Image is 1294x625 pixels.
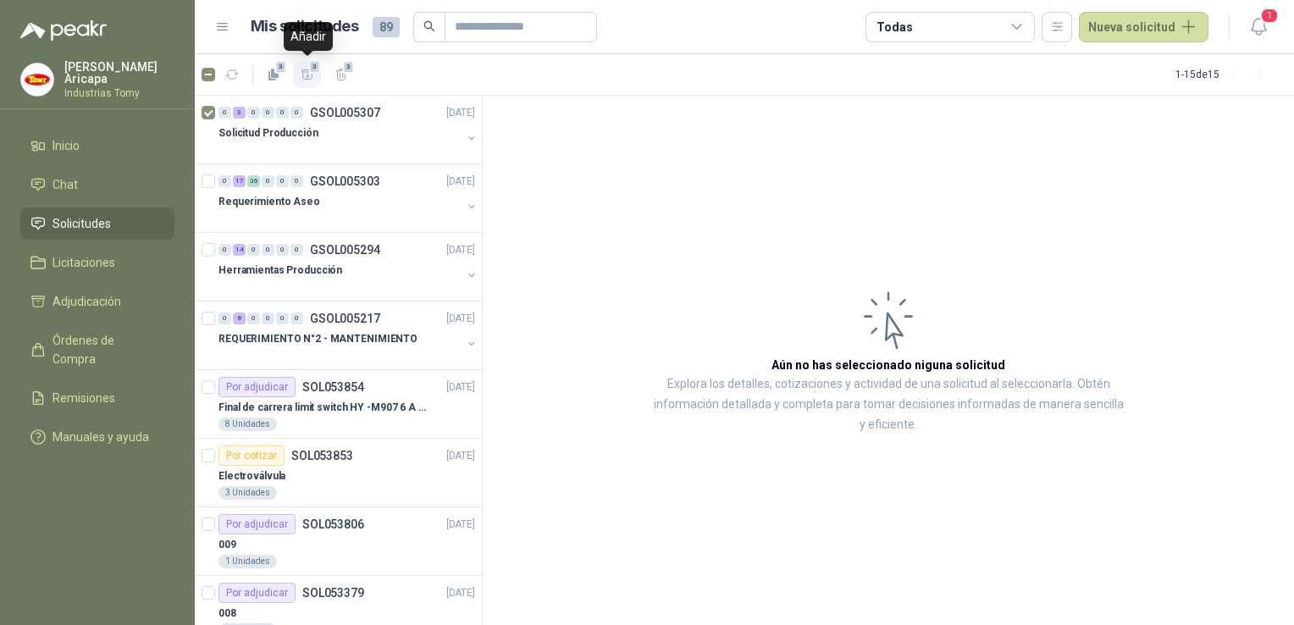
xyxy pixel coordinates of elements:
div: Por cotizar [218,445,285,466]
h1: Mis solicitudes [251,14,359,39]
p: GSOL005294 [310,244,380,256]
a: Solicitudes [20,207,174,240]
span: Chat [53,175,78,194]
span: Solicitudes [53,214,111,233]
p: Explora los detalles, cotizaciones y actividad de una solicitud al seleccionarla. Obtén informaci... [652,374,1125,435]
span: 3 [343,60,355,74]
p: Industrias Tomy [64,88,174,98]
p: 008 [218,606,236,622]
p: GSOL005217 [310,312,380,324]
div: 0 [218,107,231,119]
div: 3 Unidades [218,486,277,500]
div: 36 [247,175,260,187]
button: 3 [328,61,355,88]
p: Herramientas Producción [218,263,342,279]
button: 3 [294,61,321,88]
div: 0 [276,312,289,324]
p: 009 [218,537,236,553]
a: Licitaciones [20,246,174,279]
p: [DATE] [446,517,475,533]
p: SOL053379 [302,587,364,599]
div: 0 [290,244,303,256]
div: 0 [262,175,274,187]
a: Manuales y ayuda [20,421,174,453]
a: 0 3 0 0 0 0 GSOL005307[DATE] Solicitud Producción [218,102,478,157]
div: Por adjudicar [218,377,296,397]
button: 1 [1243,12,1274,42]
p: [PERSON_NAME] Aricapa [64,61,174,85]
span: Adjudicación [53,292,121,311]
div: 0 [276,175,289,187]
a: 0 14 0 0 0 0 GSOL005294[DATE] Herramientas Producción [218,240,478,294]
a: Chat [20,169,174,201]
span: Manuales y ayuda [53,428,149,446]
p: Final de carrera limit switch HY -M907 6 A - 250 V a.c [218,400,429,416]
img: Logo peakr [20,20,107,41]
span: Remisiones [53,389,115,407]
span: search [423,20,435,32]
p: GSOL005303 [310,175,380,187]
a: Por adjudicarSOL053854[DATE] Final de carrera limit switch HY -M907 6 A - 250 V a.c8 Unidades [195,370,482,439]
a: Órdenes de Compra [20,324,174,375]
div: 1 - 15 de 15 [1175,61,1274,88]
button: 3 [260,61,287,88]
p: [DATE] [446,242,475,258]
span: 89 [373,17,400,37]
div: 0 [247,244,260,256]
p: SOL053853 [291,450,353,462]
div: 0 [262,107,274,119]
div: 3 [233,107,246,119]
div: 0 [290,312,303,324]
p: SOL053806 [302,518,364,530]
div: 0 [247,312,260,324]
p: GSOL005307 [310,107,380,119]
div: 0 [276,107,289,119]
span: 1 [1260,8,1279,24]
img: Company Logo [21,64,53,96]
a: Adjudicación [20,285,174,318]
div: 8 Unidades [218,418,277,431]
p: [DATE] [446,379,475,395]
span: Licitaciones [53,253,115,272]
div: 0 [218,312,231,324]
p: [DATE] [446,311,475,327]
div: 0 [262,244,274,256]
div: 8 [233,312,246,324]
div: 14 [233,244,246,256]
span: Inicio [53,136,80,155]
a: Inicio [20,130,174,162]
p: [DATE] [446,448,475,464]
div: Añadir [284,22,333,51]
a: Por adjudicarSOL053806[DATE] 0091 Unidades [195,507,482,576]
p: REQUERIMIENTO N°2 - MANTENIMIENTO [218,331,418,347]
div: Todas [876,18,912,36]
div: 0 [290,107,303,119]
a: 0 17 36 0 0 0 GSOL005303[DATE] Requerimiento Aseo [218,171,478,225]
div: 0 [262,312,274,324]
div: 0 [290,175,303,187]
p: Electroválvula [218,468,285,484]
div: 0 [247,107,260,119]
span: Órdenes de Compra [53,331,158,368]
div: 17 [233,175,246,187]
a: Remisiones [20,382,174,414]
div: Por adjudicar [218,514,296,534]
p: [DATE] [446,585,475,601]
a: Por cotizarSOL053853[DATE] Electroválvula3 Unidades [195,439,482,507]
span: 3 [275,60,287,74]
span: 3 [309,60,321,74]
div: 0 [218,244,231,256]
p: [DATE] [446,105,475,121]
p: [DATE] [446,174,475,190]
div: 0 [218,175,231,187]
div: Por adjudicar [218,583,296,603]
button: Nueva solicitud [1079,12,1208,42]
p: Requerimiento Aseo [218,194,320,210]
h3: Aún no has seleccionado niguna solicitud [771,356,1005,374]
p: Solicitud Producción [218,125,318,141]
div: 1 Unidades [218,555,277,568]
a: 0 8 0 0 0 0 GSOL005217[DATE] REQUERIMIENTO N°2 - MANTENIMIENTO [218,308,478,362]
p: SOL053854 [302,381,364,393]
div: 0 [276,244,289,256]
